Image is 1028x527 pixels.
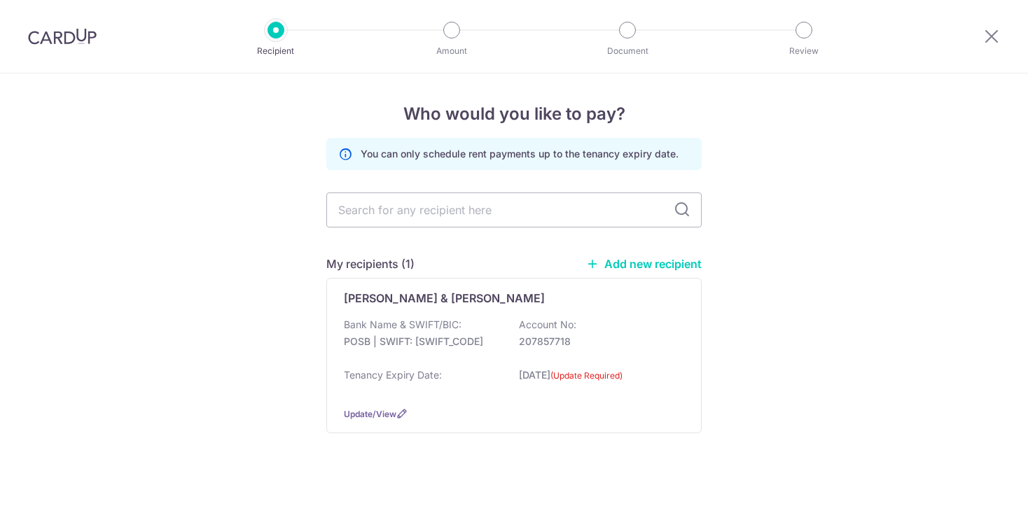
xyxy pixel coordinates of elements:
[326,101,702,127] h4: Who would you like to pay?
[344,409,396,419] a: Update/View
[28,28,97,45] img: CardUp
[550,369,623,383] label: (Update Required)
[519,318,576,332] p: Account No:
[326,192,702,227] input: Search for any recipient here
[519,335,676,349] p: 207857718
[519,368,676,391] p: [DATE]
[400,44,503,58] p: Amount
[576,44,679,58] p: Document
[344,368,442,382] p: Tenancy Expiry Date:
[361,147,679,161] p: You can only schedule rent payments up to the tenancy expiry date.
[326,255,415,272] h5: My recipients (1)
[344,290,545,307] p: [PERSON_NAME] & [PERSON_NAME]
[344,335,501,349] p: POSB | SWIFT: [SWIFT_CODE]
[344,318,461,332] p: Bank Name & SWIFT/BIC:
[938,485,1014,520] iframe: Opens a widget where you can find more information
[586,257,702,271] a: Add new recipient
[752,44,856,58] p: Review
[224,44,328,58] p: Recipient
